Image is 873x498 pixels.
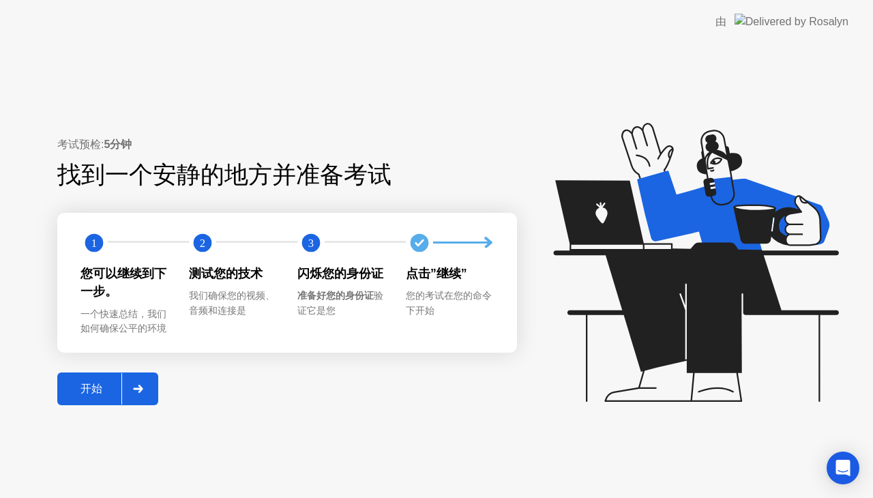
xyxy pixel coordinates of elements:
div: 我们确保您的视频、音频和连接是 [189,289,276,318]
div: 考试预检: [57,136,517,153]
div: 验证它是您 [297,289,384,318]
b: 5分钟 [104,138,132,150]
div: 一个快速总结，我们如何确保公平的环境 [80,307,167,336]
div: Open Intercom Messenger [827,452,859,484]
text: 3 [308,237,314,250]
text: 1 [91,237,97,250]
text: 2 [200,237,205,250]
div: 您的考试在您的命令下开始 [406,289,492,318]
div: 点击”继续” [406,265,492,282]
div: 您可以继续到下一步。 [80,265,167,301]
div: 找到一个安静的地方并准备考试 [57,157,517,193]
div: 由 [715,14,726,30]
div: 闪烁您的身份证 [297,265,384,282]
img: Delivered by Rosalyn [735,14,848,29]
b: 准备好您的身份证 [297,290,374,301]
button: 开始 [57,372,158,405]
div: 测试您的技术 [189,265,276,282]
div: 开始 [61,382,121,396]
